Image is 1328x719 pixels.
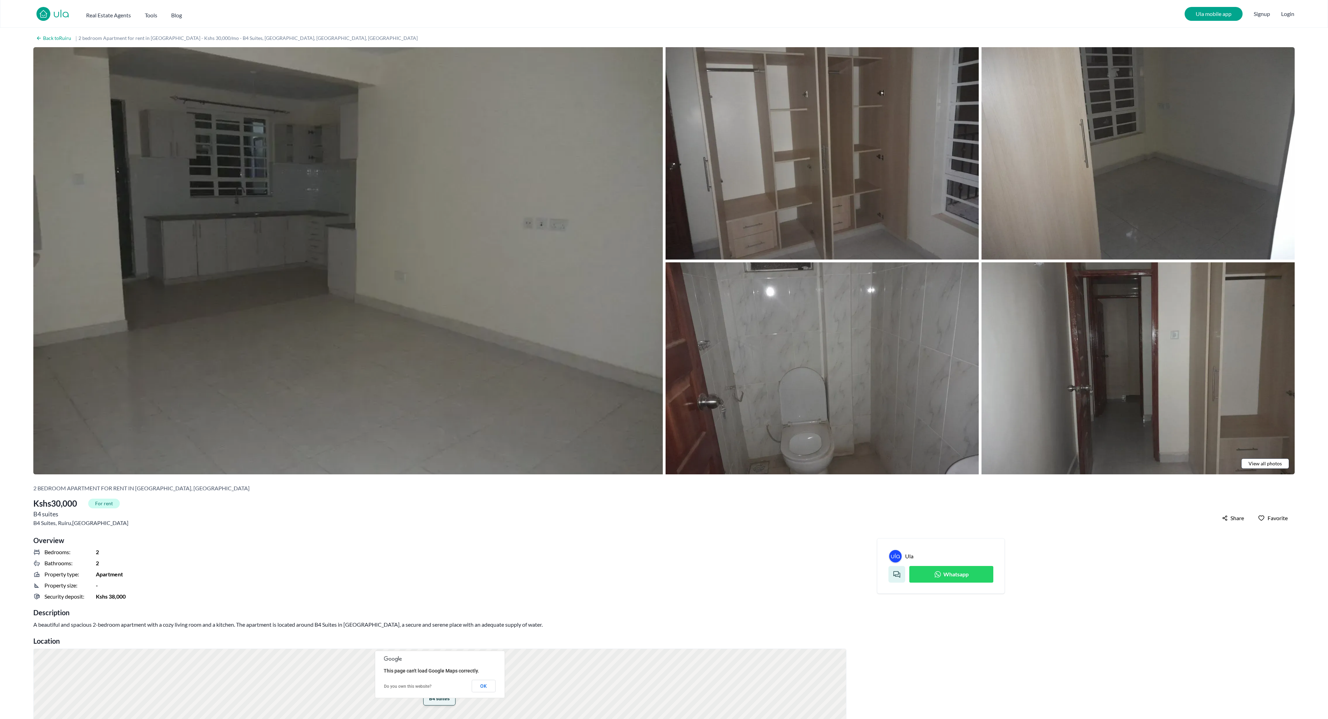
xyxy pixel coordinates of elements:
h2: Overview [33,535,846,545]
span: Signup [1254,7,1270,21]
span: Bathrooms: [44,559,73,567]
a: Back toRuiru [33,33,74,43]
span: Property size: [44,581,77,590]
img: 2 bedroom Apartment for rent in Ruiru - Kshs 30,000/mo - around B4 Suites, 2nd Sunrise Avenue, Ru... [982,47,1295,260]
h2: B4 suites [33,509,128,519]
span: B4 Suites , , [GEOGRAPHIC_DATA] [33,519,128,527]
h2: Tools [145,11,157,19]
h2: 2 bedroom Apartment for rent in [GEOGRAPHIC_DATA], [GEOGRAPHIC_DATA] [33,484,250,492]
span: For rent [88,499,120,508]
span: | [75,34,77,42]
span: 2 [96,559,99,567]
h1: 2 bedroom Apartment for rent in [GEOGRAPHIC_DATA] - Kshs 30,000/mo - B4 Suites, [GEOGRAPHIC_DATA]... [78,35,425,42]
span: Share [1230,514,1244,522]
h3: A beautiful and spacious 2-bedroom apartment with a cozy living room and a kitchen. The apartment... [33,620,838,629]
h2: Back to Ruiru [43,35,71,42]
h2: Real Estate Agents [86,11,131,19]
span: Kshs 38,000 [96,592,126,601]
span: View all photos [1248,460,1282,467]
h2: Description [33,608,846,617]
span: Kshs 30,000 [33,498,77,509]
a: ula [53,8,69,21]
span: Bedrooms: [44,548,70,556]
span: Security deposit: [44,592,84,601]
h2: Blog [171,11,182,19]
a: Whatsapp [909,566,993,583]
span: Apartment [96,570,123,578]
nav: Main [86,8,196,19]
a: Blog [171,8,182,19]
button: Real Estate Agents [86,8,131,19]
span: - [96,581,98,590]
span: Whatsapp [943,570,969,578]
img: 2 bedroom Apartment for rent in Ruiru - Kshs 30,000/mo - around B4 Suites, 2nd Sunrise Avenue, Ru... [982,262,1295,475]
a: Ula mobile app [1185,7,1243,21]
img: 2 bedroom Apartment for rent in Ruiru - Kshs 30,000/mo - around B4 Suites, 2nd Sunrise Avenue, Ru... [666,262,979,475]
a: Ula [905,552,913,560]
h2: Location [33,636,846,646]
span: 2 [96,548,99,556]
span: This page can't load Google Maps correctly. [384,668,479,674]
button: Login [1281,10,1294,18]
img: 2 bedroom Apartment for rent in Ruiru - Kshs 30,000/mo - around B4 Suites, 2nd Sunrise Avenue, Ru... [666,47,979,260]
span: Favorite [1268,514,1288,522]
button: Tools [145,8,157,19]
a: Ruiru [58,519,71,527]
img: Ula [889,550,902,562]
a: Do you own this website? [384,684,432,689]
img: 2 bedroom Apartment for rent in Ruiru - Kshs 30,000/mo - around B4 Suites, 2nd Sunrise Avenue, Ru... [33,47,663,474]
span: Property type: [44,570,79,578]
button: OK [471,680,495,692]
a: View all photos [1241,458,1289,469]
span: B4 suites [429,695,450,702]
